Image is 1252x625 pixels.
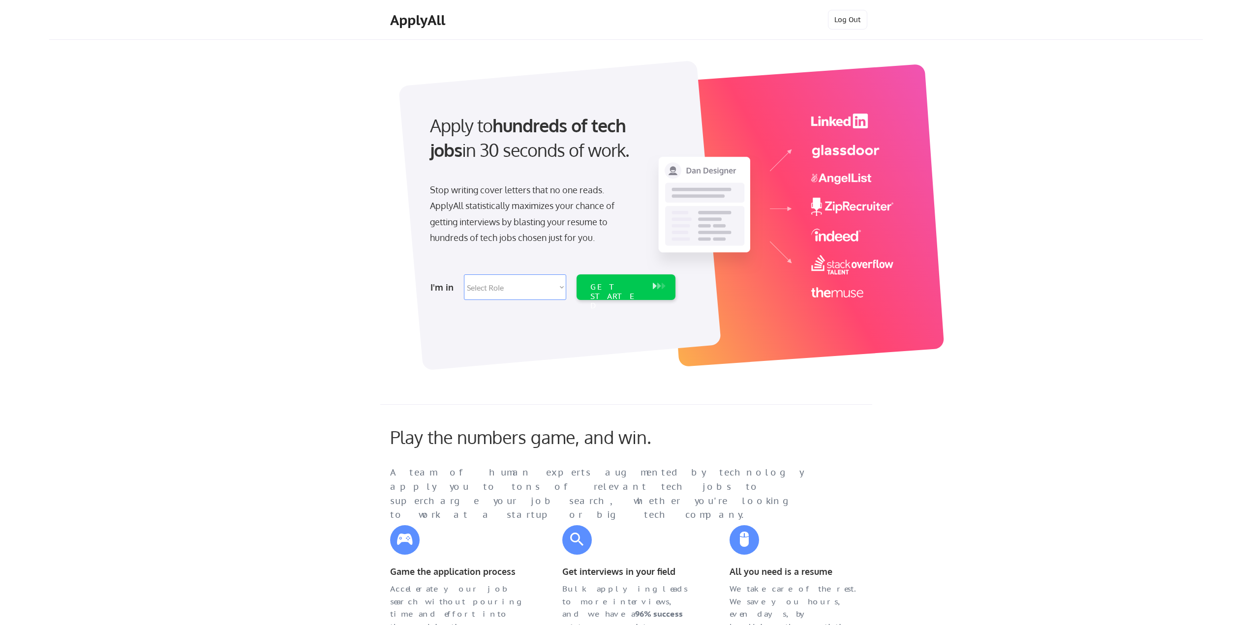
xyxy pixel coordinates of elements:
[590,282,643,311] div: GET STARTED
[562,565,695,579] div: Get interviews in your field
[730,565,862,579] div: All you need is a resume
[390,12,448,29] div: ApplyAll
[430,113,672,163] div: Apply to in 30 seconds of work.
[828,10,867,30] button: Log Out
[430,182,632,246] div: Stop writing cover letters that no one reads. ApplyAll statistically maximizes your chance of get...
[390,466,823,522] div: A team of human experts augmented by technology apply you to tons of relevant tech jobs to superc...
[390,426,695,447] div: Play the numbers game, and win.
[430,114,630,161] strong: hundreds of tech jobs
[430,279,458,295] div: I'm in
[390,565,523,579] div: Game the application process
